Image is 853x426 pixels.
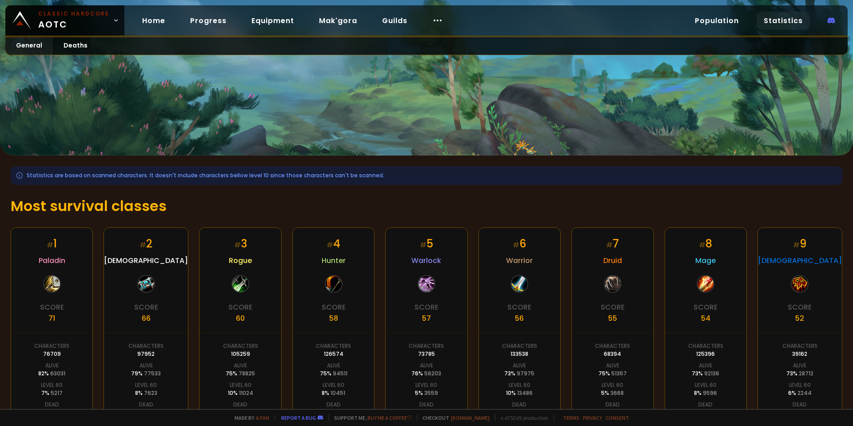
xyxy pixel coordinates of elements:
span: 13486 [517,389,533,397]
span: Druid [603,255,622,266]
span: 3668 [610,389,624,397]
span: 3559 [424,389,438,397]
span: v. d752d5 - production [495,414,548,421]
span: Paladin [39,255,65,266]
div: Alive [140,362,153,370]
a: Guilds [375,12,415,30]
span: [DEMOGRAPHIC_DATA] [758,255,842,266]
div: Dead [139,401,153,409]
div: Score [40,302,64,313]
div: Alive [45,362,59,370]
div: Alive [234,362,247,370]
div: Score [601,302,625,313]
div: Score [134,302,158,313]
div: 3 [234,236,247,251]
a: [DOMAIN_NAME] [451,414,490,421]
a: Progress [183,12,234,30]
small: # [699,240,706,250]
div: 105259 [231,350,250,358]
a: Classic HardcoreAOTC [5,5,124,36]
div: 52 [795,313,804,324]
div: 5 % [415,389,438,397]
div: 7 % [41,389,63,397]
span: Mage [695,255,716,266]
div: 8 [699,236,712,251]
span: 63031 [50,370,65,377]
div: 56 [515,313,524,324]
a: Home [135,12,172,30]
a: Deaths [53,37,98,55]
small: # [420,240,426,250]
a: Buy me a coffee [367,414,411,421]
a: Mak'gora [312,12,364,30]
a: Population [688,12,746,30]
a: Privacy [583,414,602,421]
span: 51357 [611,370,627,377]
span: 28712 [799,370,813,377]
div: Level 60 [415,381,437,389]
span: 94511 [333,370,347,377]
div: 58 [329,313,338,324]
div: 2 [140,236,152,251]
span: [DEMOGRAPHIC_DATA] [104,255,188,266]
span: 5217 [51,389,63,397]
div: 6 % [788,389,812,397]
div: Alive [606,362,619,370]
div: 82 % [38,370,65,378]
div: Characters [316,342,351,350]
div: 5 % [601,389,624,397]
div: 57 [422,313,431,324]
a: Equipment [244,12,301,30]
span: 77533 [144,370,161,377]
span: 2244 [797,389,812,397]
div: 79 % [131,370,161,378]
small: Classic Hardcore [38,10,109,18]
small: # [606,240,613,250]
div: 60 [236,313,245,324]
div: Dead [793,401,807,409]
div: 54 [701,313,710,324]
div: Dead [419,401,434,409]
div: Score [788,302,812,313]
div: Dead [45,401,59,409]
div: 97952 [137,350,155,358]
div: 4 [327,236,340,251]
span: Hunter [322,255,346,266]
div: Characters [782,342,817,350]
div: Score [694,302,717,313]
div: 10 % [228,389,253,397]
span: Made by [229,414,269,421]
div: 133538 [510,350,528,358]
a: Report a bug [281,414,316,421]
div: 68394 [604,350,621,358]
span: 9596 [703,389,717,397]
span: Rogue [229,255,252,266]
div: 10 % [506,389,533,397]
div: Level 60 [135,381,157,389]
span: 97975 [517,370,534,377]
div: Alive [793,362,806,370]
div: 8 % [135,389,157,397]
div: Alive [513,362,526,370]
div: 73 % [786,370,813,378]
div: 55 [608,313,617,324]
span: 78825 [239,370,255,377]
div: Characters [595,342,630,350]
div: 76 % [411,370,441,378]
span: 11024 [239,389,253,397]
div: 1 [47,236,57,251]
div: 5 [420,236,433,251]
div: Dead [512,401,526,409]
div: Characters [223,342,258,350]
span: 92136 [704,370,719,377]
div: Statistics are based on scanned characters. It doesn't include characters bellow level 10 since t... [11,166,842,185]
span: AOTC [38,10,109,31]
span: Checkout [417,414,490,421]
div: 7 [606,236,619,251]
h1: Most survival classes [11,195,842,217]
div: 73 % [692,370,719,378]
div: Alive [420,362,433,370]
div: Characters [128,342,163,350]
div: Score [322,302,346,313]
a: Consent [606,414,629,421]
